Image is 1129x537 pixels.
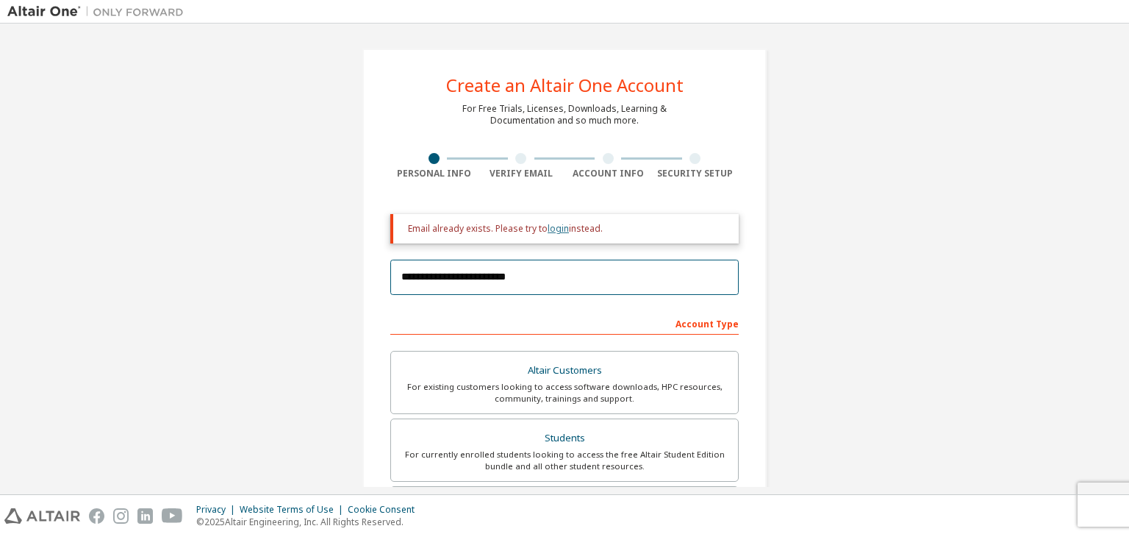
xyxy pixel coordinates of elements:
[4,508,80,524] img: altair_logo.svg
[7,4,191,19] img: Altair One
[652,168,739,179] div: Security Setup
[162,508,183,524] img: youtube.svg
[408,223,727,235] div: Email already exists. Please try to instead.
[113,508,129,524] img: instagram.svg
[196,516,423,528] p: © 2025 Altair Engineering, Inc. All Rights Reserved.
[548,222,569,235] a: login
[400,360,729,381] div: Altair Customers
[196,504,240,516] div: Privacy
[348,504,423,516] div: Cookie Consent
[564,168,652,179] div: Account Info
[390,168,478,179] div: Personal Info
[400,428,729,449] div: Students
[240,504,348,516] div: Website Terms of Use
[390,311,739,335] div: Account Type
[400,449,729,472] div: For currently enrolled students looking to access the free Altair Student Edition bundle and all ...
[89,508,104,524] img: facebook.svg
[137,508,153,524] img: linkedin.svg
[400,381,729,405] div: For existing customers looking to access software downloads, HPC resources, community, trainings ...
[446,77,684,94] div: Create an Altair One Account
[478,168,565,179] div: Verify Email
[462,103,667,127] div: For Free Trials, Licenses, Downloads, Learning & Documentation and so much more.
